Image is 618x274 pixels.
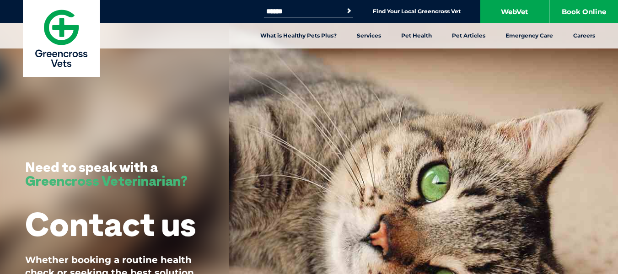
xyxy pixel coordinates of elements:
[442,23,495,48] a: Pet Articles
[25,206,196,242] h1: Contact us
[25,172,188,189] span: Greencross Veterinarian?
[373,8,461,15] a: Find Your Local Greencross Vet
[344,6,354,16] button: Search
[495,23,563,48] a: Emergency Care
[250,23,347,48] a: What is Healthy Pets Plus?
[391,23,442,48] a: Pet Health
[25,160,188,188] h3: Need to speak with a
[563,23,605,48] a: Careers
[347,23,391,48] a: Services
